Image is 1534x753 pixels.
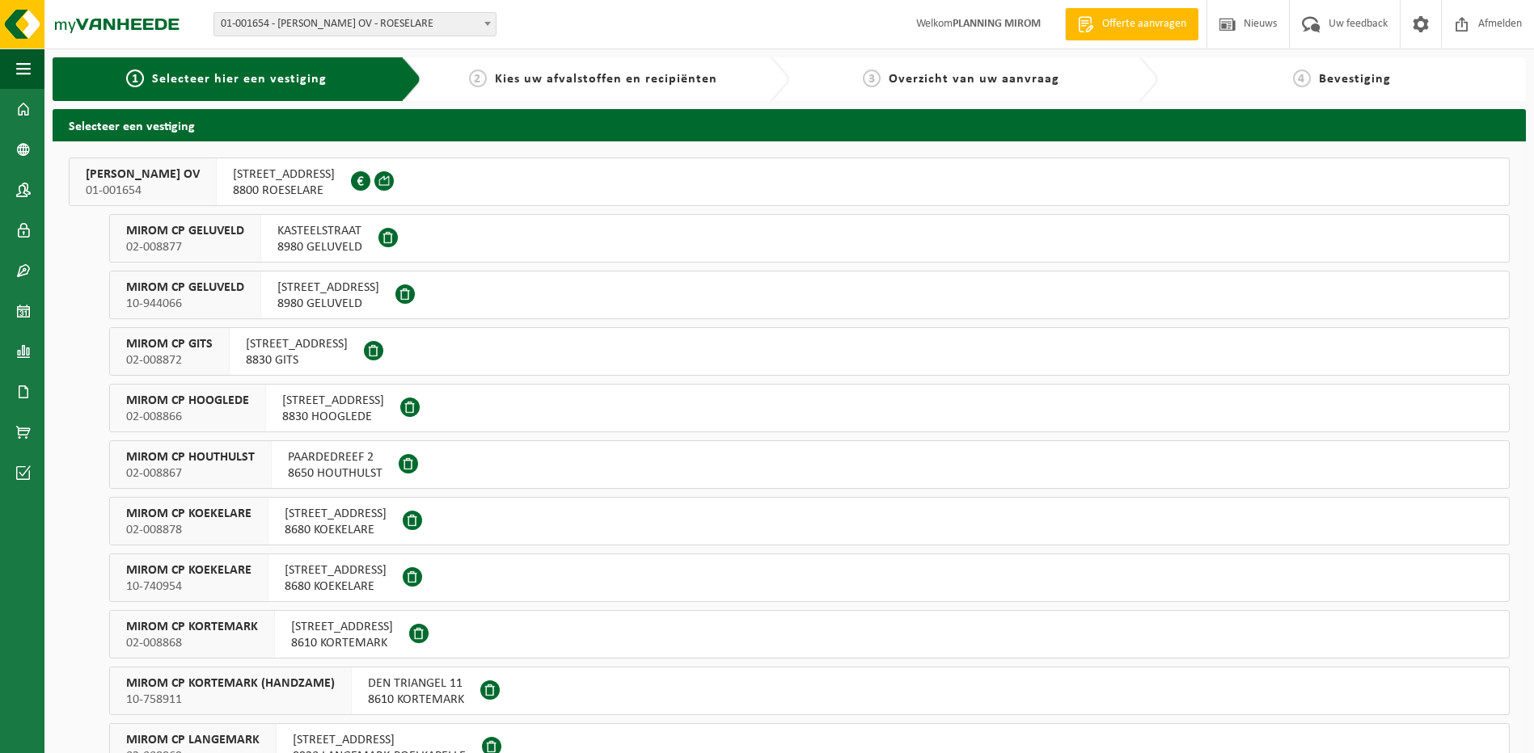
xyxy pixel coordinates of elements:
span: [STREET_ADDRESS] [293,732,466,748]
span: Kies uw afvalstoffen en recipiënten [495,73,717,86]
span: MIROM CP GELUVELD [126,223,244,239]
span: 10-758911 [126,692,335,708]
h2: Selecteer een vestiging [53,109,1526,141]
span: MIROM CP GITS [126,336,213,352]
span: 10-944066 [126,296,244,312]
span: 8680 KOEKELARE [285,522,387,538]
span: 02-008877 [126,239,244,255]
span: 02-008866 [126,409,249,425]
span: MIROM CP GELUVELD [126,280,244,296]
span: 02-008868 [126,635,258,651]
span: MIROM CP LANGEMARK [126,732,260,748]
span: 8610 KORTEMARK [291,635,393,651]
span: MIROM CP KOEKELARE [126,562,251,578]
span: 8610 KORTEMARK [368,692,464,708]
span: MIROM CP KORTEMARK (HANDZAME) [126,675,335,692]
span: MIROM CP KOEKELARE [126,506,251,522]
span: 01-001654 - MIROM ROESELARE OV - ROESELARE [213,12,497,36]
span: DEN TRIANGEL 11 [368,675,464,692]
button: MIROM CP GELUVELD 10-944066 [STREET_ADDRESS]8980 GELUVELD [109,271,1510,319]
span: [STREET_ADDRESS] [277,280,379,296]
button: MIROM CP KOEKELARE 02-008878 [STREET_ADDRESS]8680 KOEKELARE [109,497,1510,545]
span: [STREET_ADDRESS] [291,619,393,635]
span: 8980 GELUVELD [277,239,362,255]
span: Bevestiging [1319,73,1391,86]
button: MIROM CP HOOGLEDE 02-008866 [STREET_ADDRESS]8830 HOOGLEDE [109,384,1510,432]
span: 1 [126,69,144,87]
span: 02-008872 [126,352,213,368]
span: 2 [469,69,487,87]
span: 8680 KOEKELARE [285,578,387,595]
span: 01-001654 - MIROM ROESELARE OV - ROESELARE [214,13,496,36]
span: 8650 HOUTHULST [288,465,382,482]
span: 8830 GITS [246,352,348,368]
span: Selecteer hier een vestiging [152,73,327,86]
span: 10-740954 [126,578,251,595]
span: MIROM CP HOUTHULST [126,449,255,465]
span: [STREET_ADDRESS] [246,336,348,352]
span: 8830 HOOGLEDE [282,409,384,425]
button: MIROM CP HOUTHULST 02-008867 PAARDEDREEF 28650 HOUTHULST [109,440,1510,489]
span: 4 [1293,69,1311,87]
span: PAARDEDREEF 2 [288,449,382,465]
span: KASTEELSTRAAT [277,223,362,239]
span: [PERSON_NAME] OV [86,166,200,183]
span: [STREET_ADDRESS] [285,506,387,522]
button: MIROM CP GITS 02-008872 [STREET_ADDRESS]8830 GITS [109,327,1510,376]
span: Offerte aanvragen [1098,16,1190,32]
strong: PLANNING MIROM [953,18,1041,30]
span: Overzicht van uw aanvraag [889,73,1059,86]
span: [STREET_ADDRESS] [282,393,384,409]
button: [PERSON_NAME] OV 01-001654 [STREET_ADDRESS]8800 ROESELARE [69,158,1510,206]
span: 02-008867 [126,465,255,482]
button: MIROM CP KORTEMARK (HANDZAME) 10-758911 DEN TRIANGEL 118610 KORTEMARK [109,667,1510,715]
span: 02-008878 [126,522,251,538]
span: [STREET_ADDRESS] [285,562,387,578]
a: Offerte aanvragen [1065,8,1198,40]
button: MIROM CP KOEKELARE 10-740954 [STREET_ADDRESS]8680 KOEKELARE [109,553,1510,602]
span: 01-001654 [86,183,200,199]
button: MIROM CP KORTEMARK 02-008868 [STREET_ADDRESS]8610 KORTEMARK [109,610,1510,658]
span: 8980 GELUVELD [277,296,379,312]
button: MIROM CP GELUVELD 02-008877 KASTEELSTRAAT8980 GELUVELD [109,214,1510,263]
span: [STREET_ADDRESS] [233,166,335,183]
span: 8800 ROESELARE [233,183,335,199]
span: 3 [863,69,881,87]
span: MIROM CP KORTEMARK [126,619,258,635]
span: MIROM CP HOOGLEDE [126,393,249,409]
